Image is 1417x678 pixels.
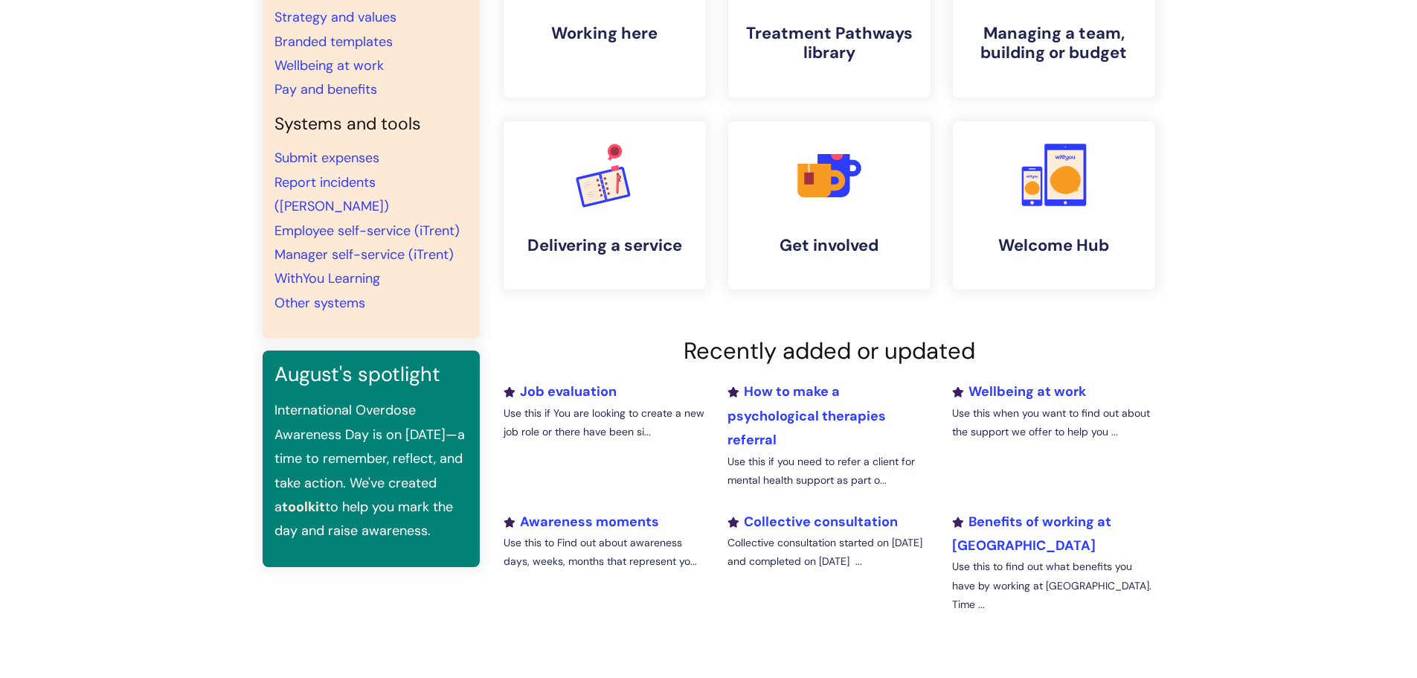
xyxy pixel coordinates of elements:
a: Employee self-service (iTrent) [274,222,460,240]
a: Report incidents ([PERSON_NAME]) [274,173,389,215]
a: Manager self-service (iTrent) [274,246,454,263]
p: Use this to Find out about awareness days, weeks, months that represent yo... [504,534,706,571]
h4: Working here [515,24,694,43]
a: Pay and benefits [274,80,377,98]
p: Use this to find out what benefits you have by working at [GEOGRAPHIC_DATA]. Time ... [952,557,1154,614]
h4: Treatment Pathways library [740,24,919,63]
a: Wellbeing at work [274,57,384,74]
h2: Recently added or updated [504,337,1155,365]
h3: August's spotlight [274,362,468,386]
p: Use this if You are looking to create a new job role or there have been si... [504,404,706,441]
h4: Get involved [740,236,919,255]
a: Branded templates [274,33,393,51]
a: Welcome Hub [953,121,1155,290]
h4: Systems and tools [274,114,468,135]
a: Benefits of working at [GEOGRAPHIC_DATA] [952,513,1111,554]
a: Wellbeing at work [952,383,1086,400]
a: Delivering a service [504,121,706,290]
a: How to make a psychological therapies referral [727,383,886,449]
h4: Welcome Hub [965,236,1143,255]
p: Use this if you need to refer a client for mental health support as part o... [727,452,930,490]
a: Submit expenses [274,149,379,167]
a: Awareness moments [504,513,659,531]
p: Collective consultation started on [DATE] and completed on [DATE] ... [727,534,930,571]
h4: Managing a team, building or budget [965,24,1143,63]
a: Strategy and values [274,8,396,26]
h4: Delivering a service [515,236,694,255]
a: Job evaluation [504,383,617,400]
a: WithYou Learning [274,269,380,287]
p: International Overdose Awareness Day is on [DATE]—a time to remember, reflect, and take action. W... [274,398,468,543]
p: Use this when you want to find out about the support we offer to help you ... [952,404,1154,441]
a: Get involved [728,121,931,290]
a: Other systems [274,294,365,312]
a: toolkit [282,498,325,516]
a: Collective consultation [727,513,898,531]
